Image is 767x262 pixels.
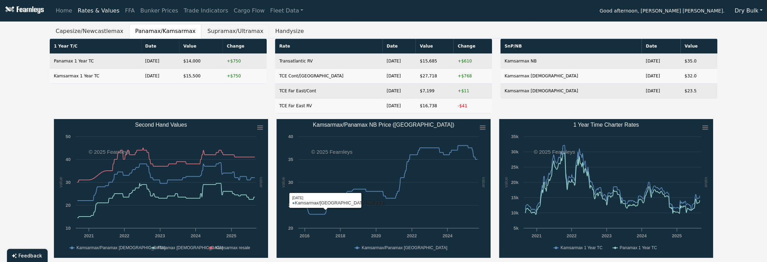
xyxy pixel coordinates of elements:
a: FFA [122,4,138,18]
text: 1 Year Time Charter Rates [573,122,639,128]
button: Supramax/Ultramax [201,24,269,39]
text: 25 [288,203,293,208]
th: Value [179,39,223,54]
text: value [503,177,509,188]
text: © 2025 Fearnleys [89,149,130,155]
a: Trade Indicators [181,4,231,18]
a: Fleet Data [267,4,306,18]
button: Capesize/Newcastlemax [50,24,129,39]
text: Panamax [DEMOGRAPHIC_DATA] [158,245,223,250]
text: 2024 [637,233,647,238]
th: Date [641,39,680,54]
td: [DATE] [382,99,416,113]
text: value [481,177,486,188]
text: value [281,177,286,188]
text: 2022 [567,233,576,238]
text: 2022 [120,233,129,238]
text: Kamsarmax/Panamax NB Price ([GEOGRAPHIC_DATA]) [313,122,454,128]
td: -$41 [453,99,492,113]
text: 50 [66,134,71,139]
text: 10k [511,210,519,215]
text: Kamsarmax 1 Year TC [560,245,603,250]
td: +$768 [453,69,492,84]
text: 10 [66,226,71,231]
text: © 2025 Fearnleys [534,149,575,155]
td: +$750 [223,54,267,69]
td: [DATE] [641,84,680,99]
span: Good afternoon, [PERSON_NAME] [PERSON_NAME]. [599,6,724,17]
td: Kamsarmax [DEMOGRAPHIC_DATA] [500,84,641,99]
th: Value [680,39,717,54]
text: 2024 [443,233,453,238]
td: $14,000 [179,54,223,69]
td: +$610 [453,54,492,69]
text: 2024 [191,233,201,238]
td: $16,738 [415,99,453,113]
text: 2023 [155,233,165,238]
td: [DATE] [382,69,416,84]
button: Panamax/Kamsarmax [129,24,202,39]
text: value [259,177,264,188]
text: Second Hand Values [135,122,187,128]
text: Panamax 1 Year TC [620,245,657,250]
a: Rates & Values [75,4,122,18]
td: TCE Far East/Cont [275,84,382,99]
text: 20 [66,203,71,208]
text: Kamsarmax resale [215,245,250,250]
th: Date [141,39,179,54]
td: [DATE] [641,54,680,69]
text: 40 [288,134,293,139]
button: Dry Bulk [730,4,767,17]
text: 2016 [300,233,309,238]
button: Handysize [269,24,310,39]
text: 2021 [532,233,541,238]
text: 2022 [407,233,417,238]
svg: 1 Year Time Charter Rates [499,119,713,258]
text: 30k [511,149,519,154]
td: TCE Cont/[GEOGRAPHIC_DATA] [275,69,382,84]
text: 15k [511,195,519,200]
td: $32.0 [680,69,717,84]
a: Cargo Flow [231,4,267,18]
td: Kamsarmax 1 Year TC [50,69,141,84]
td: Kamsarmax [DEMOGRAPHIC_DATA] [500,69,641,84]
th: Change [223,39,267,54]
th: Change [453,39,492,54]
text: © 2025 Fearnleys [311,149,353,155]
text: 40 [66,157,71,162]
td: $15,500 [179,69,223,84]
text: 30 [288,180,293,185]
td: [DATE] [141,69,179,84]
text: 2023 [602,233,611,238]
text: 2025 [672,233,681,238]
td: $15,685 [415,54,453,69]
td: Panamax 1 Year TC [50,54,141,69]
text: 2021 [84,233,94,238]
text: 35 [288,157,293,162]
th: Value [415,39,453,54]
a: Home [53,4,75,18]
td: [DATE] [141,54,179,69]
text: 2018 [336,233,345,238]
th: Date [382,39,416,54]
th: Rate [275,39,382,54]
td: $35.0 [680,54,717,69]
svg: Kamsarmax/Panamax NB Price (China) [276,119,491,258]
text: Kamsarmax/Panamax [DEMOGRAPHIC_DATA] [76,245,165,250]
text: 20 [288,226,293,231]
svg: Second Hand Values [54,119,268,258]
text: 20k [511,180,519,185]
td: Transatlantic RV [275,54,382,69]
td: TCE Far East RV [275,99,382,113]
text: value [704,177,709,188]
text: Kamsarmax/Panamax [GEOGRAPHIC_DATA] [362,245,447,250]
th: SnP/NB [500,39,641,54]
td: $7,199 [415,84,453,99]
a: Bunker Prices [137,4,181,18]
text: 25k [511,164,519,170]
text: 30 [66,180,71,185]
td: $27,718 [415,69,453,84]
td: +$750 [223,69,267,84]
text: value [58,177,63,188]
td: [DATE] [382,84,416,99]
